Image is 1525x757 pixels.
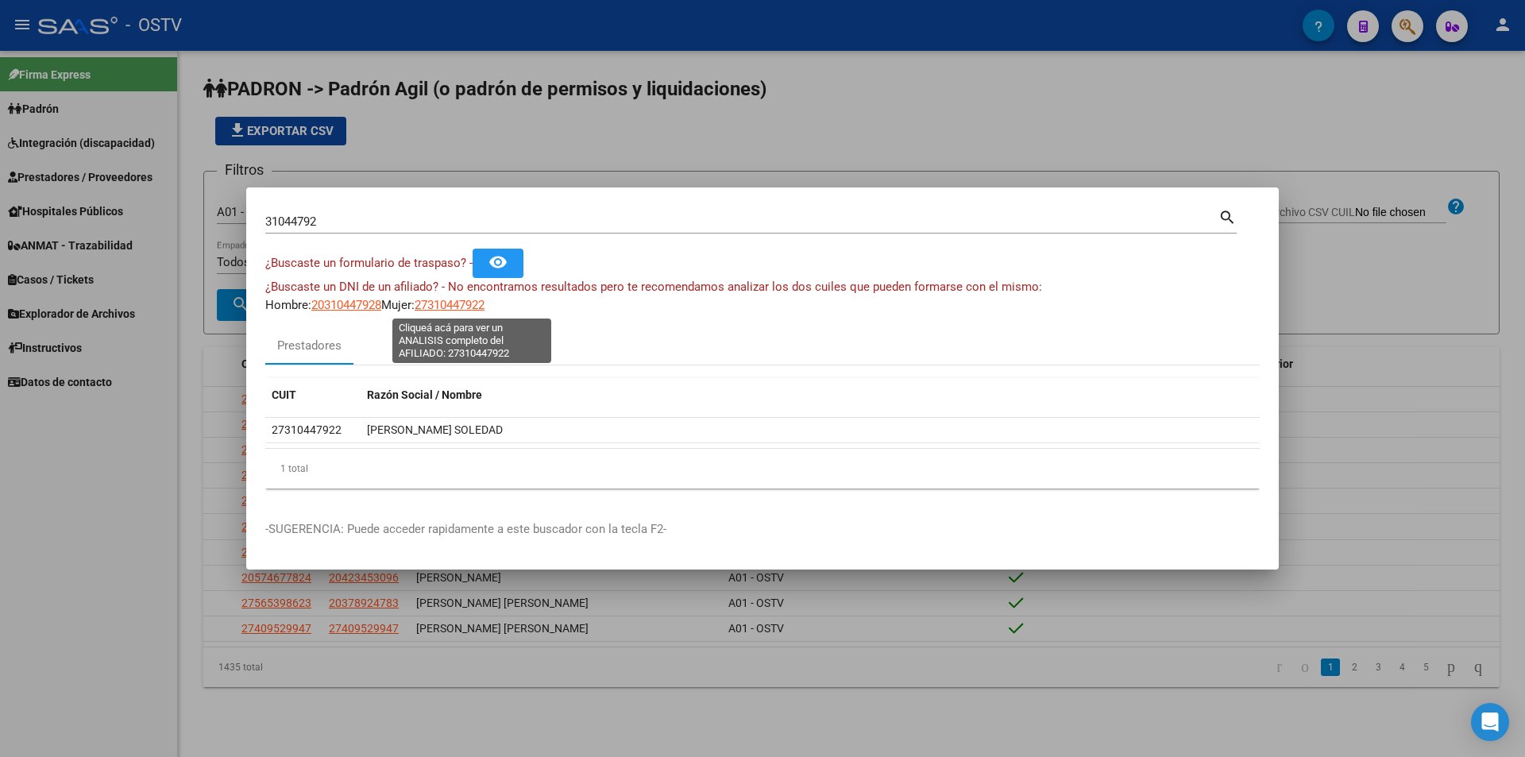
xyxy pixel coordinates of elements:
[272,421,342,439] div: 27310447922
[265,278,1260,314] div: Hombre: Mujer:
[311,298,381,312] span: 20310447928
[361,378,1260,412] datatable-header-cell: Razón Social / Nombre
[488,253,508,272] mat-icon: remove_red_eye
[265,378,361,412] datatable-header-cell: CUIT
[272,388,296,401] span: CUIT
[1471,703,1509,741] div: Open Intercom Messenger
[1218,207,1237,226] mat-icon: search
[277,337,342,355] div: Prestadores
[265,256,473,270] span: ¿Buscaste un formulario de traspaso? -
[265,280,1042,294] span: ¿Buscaste un DNI de un afiliado? - No encontramos resultados pero te recomendamos analizar los do...
[367,388,482,401] span: Razón Social / Nombre
[265,520,1260,539] p: -SUGERENCIA: Puede acceder rapidamente a este buscador con la tecla F2-
[367,421,1253,439] div: [PERSON_NAME] SOLEDAD
[265,449,1260,489] div: 1 total
[415,298,485,312] span: 27310447922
